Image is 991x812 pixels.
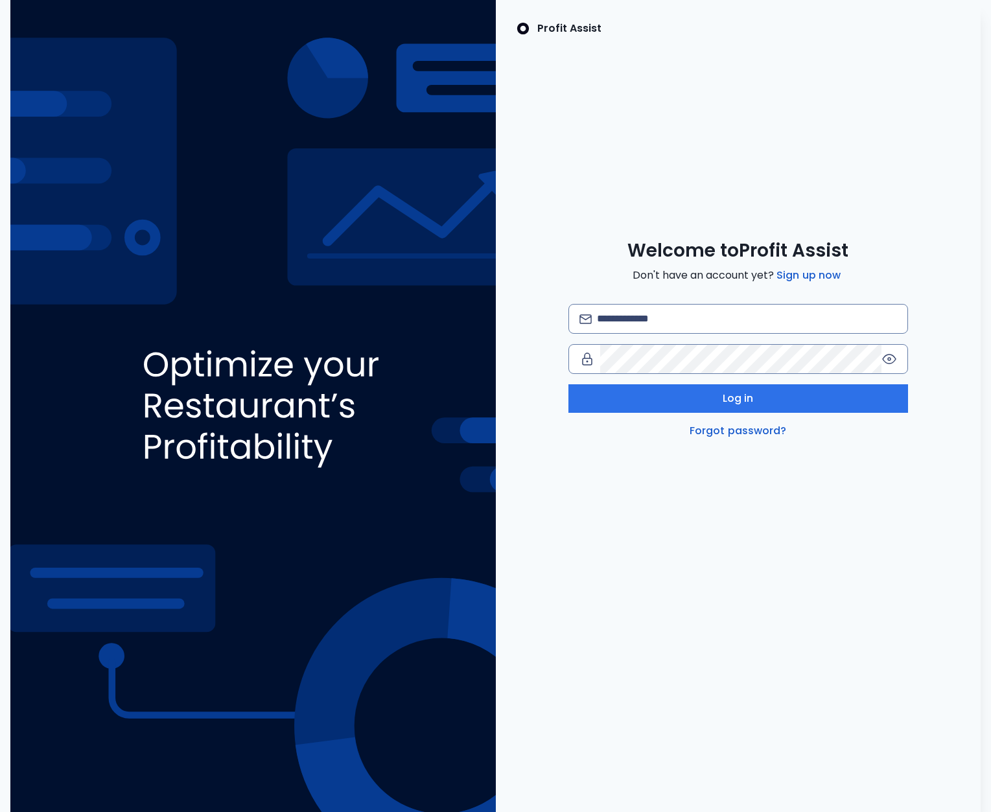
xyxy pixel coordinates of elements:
[568,384,908,413] button: Log in
[627,239,848,262] span: Welcome to Profit Assist
[579,314,592,324] img: email
[517,21,530,36] img: SpotOn Logo
[537,21,601,36] p: Profit Assist
[774,268,843,283] a: Sign up now
[633,268,843,283] span: Don't have an account yet?
[687,423,789,439] a: Forgot password?
[723,391,754,406] span: Log in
